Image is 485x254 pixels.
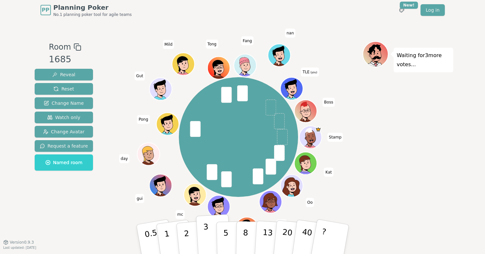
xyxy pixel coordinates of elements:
[35,69,93,80] button: Reveal
[322,98,335,107] span: Click to change your name
[421,4,445,16] a: Log in
[163,40,174,49] span: Click to change your name
[241,36,253,45] span: Click to change your name
[40,3,132,17] a: PPPlanning PokerNo.1 planning poker tool for agile teams
[53,86,74,92] span: Reset
[276,219,287,228] span: Click to change your name
[396,4,408,16] button: New!
[397,51,450,69] p: Waiting for 3 more votes...
[35,83,93,95] button: Reset
[45,159,83,166] span: Named room
[53,3,132,12] span: Planning Poker
[52,71,75,78] span: Reveal
[3,240,34,245] button: Version0.9.3
[44,100,84,106] span: Change Name
[400,2,418,9] div: New!
[134,71,145,80] span: Click to change your name
[306,198,314,207] span: Click to change your name
[43,128,85,135] span: Change Avatar
[42,6,49,14] span: PP
[35,126,93,138] button: Change Avatar
[324,167,334,176] span: Click to change your name
[35,154,93,171] button: Named room
[281,78,302,99] button: Click to change your avatar
[49,41,71,53] span: Room
[35,112,93,123] button: Watch only
[35,140,93,152] button: Request a feature
[135,194,144,203] span: Click to change your name
[3,246,36,249] span: Last updated: [DATE]
[119,154,130,163] span: Click to change your name
[285,29,296,38] span: Click to change your name
[310,71,318,74] span: (you)
[206,39,218,48] span: Click to change your name
[327,133,343,142] span: Click to change your name
[53,12,132,17] span: No.1 planning poker tool for agile teams
[49,53,81,66] div: 1685
[35,97,93,109] button: Change Name
[176,210,185,219] span: Click to change your name
[316,127,321,132] span: Stamp is the host
[301,67,319,76] span: Click to change your name
[40,143,88,149] span: Request a feature
[10,240,34,245] span: Version 0.9.3
[47,114,80,121] span: Watch only
[137,115,150,124] span: Click to change your name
